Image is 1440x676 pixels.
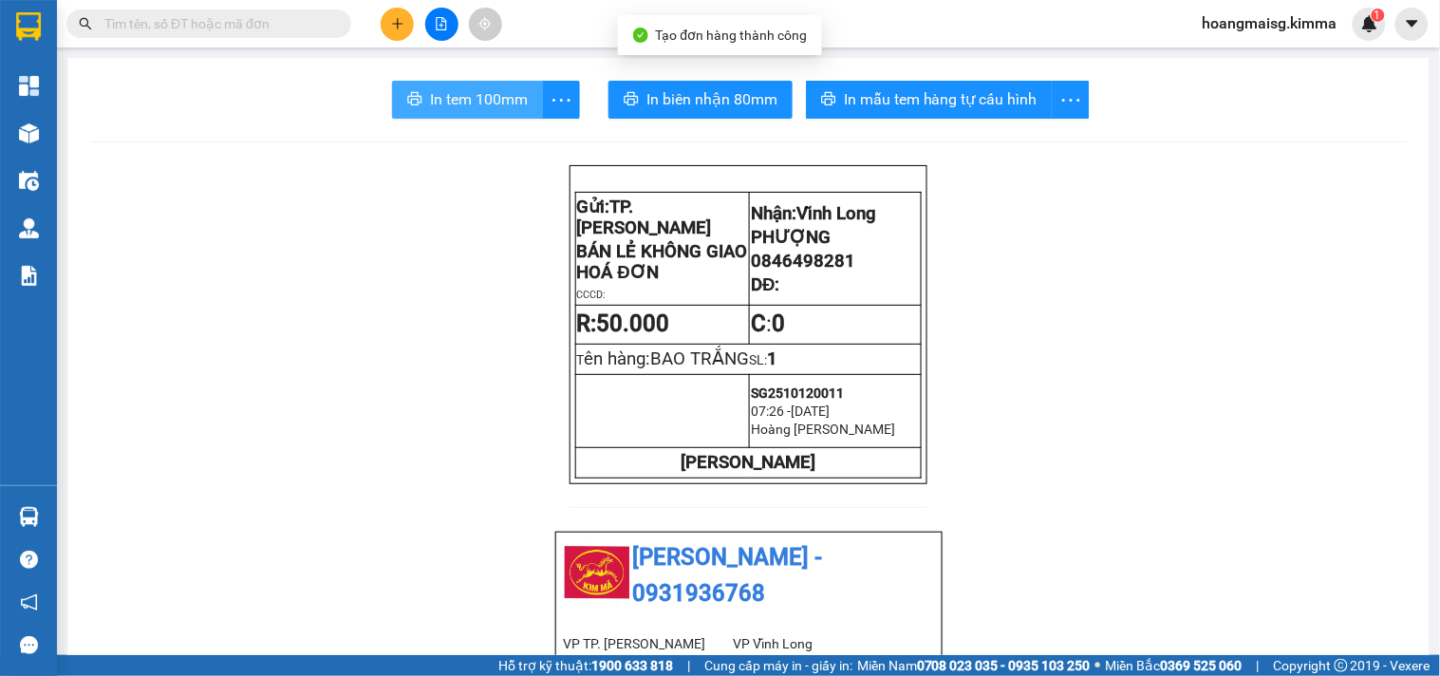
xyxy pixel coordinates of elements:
span: notification [20,593,38,611]
span: plus [391,17,404,30]
span: Cung cấp máy in - giấy in: [704,655,852,676]
input: Tìm tên, số ĐT hoặc mã đơn [104,13,328,34]
span: : [751,310,785,337]
button: printerIn tem 100mm [392,81,543,119]
img: solution-icon [19,266,39,286]
span: [DATE] [791,404,830,419]
img: warehouse-icon [19,507,39,527]
span: hoangmaisg.kimma [1188,11,1353,35]
span: ⚪️ [1095,662,1101,669]
img: logo-vxr [16,12,41,41]
sup: 1 [1372,9,1385,22]
span: question-circle [20,551,38,569]
img: warehouse-icon [19,171,39,191]
strong: C [751,310,766,337]
span: Vĩnh Long [796,203,876,224]
span: Gửi: [577,197,712,238]
span: search [79,17,92,30]
img: warehouse-icon [19,218,39,238]
span: Nhận: [751,203,876,224]
span: copyright [1335,659,1348,672]
strong: R: [577,310,670,337]
button: file-add [425,8,458,41]
span: CCCD: [577,289,607,301]
button: aim [469,8,502,41]
li: [PERSON_NAME] - 0931936768 [564,540,934,611]
span: caret-down [1404,15,1421,32]
span: 50.000 [597,310,670,337]
span: TP. [PERSON_NAME] [577,197,712,238]
button: more [1052,81,1090,119]
span: In biên nhận 80mm [646,87,777,111]
span: | [687,655,690,676]
span: SL: [750,352,768,367]
span: Hoàng [PERSON_NAME] [751,422,895,437]
span: 0846498281 [751,251,855,272]
span: aim [478,17,492,30]
img: logo.jpg [564,540,630,607]
span: BAO TRẮNG [651,348,750,369]
span: 0 [772,310,785,337]
button: printerIn mẫu tem hàng tự cấu hình [806,81,1053,119]
span: printer [407,91,422,109]
strong: 0369 525 060 [1161,658,1243,673]
strong: 1900 633 818 [591,658,673,673]
span: 07:26 - [751,404,791,419]
span: message [20,636,38,654]
span: Miền Bắc [1106,655,1243,676]
button: plus [381,8,414,41]
img: dashboard-icon [19,76,39,96]
strong: 0708 023 035 - 0935 103 250 [917,658,1091,673]
span: check-circle [633,28,648,43]
span: 1 [768,348,778,369]
span: Miền Nam [857,655,1091,676]
span: T [577,352,750,367]
span: more [1053,88,1089,112]
span: PHƯỢNG [751,227,831,248]
span: ên hàng: [585,348,750,369]
span: printer [821,91,836,109]
span: SG2510120011 [751,385,844,401]
span: Tạo đơn hàng thành công [656,28,808,43]
span: In tem 100mm [430,87,528,111]
span: printer [624,91,639,109]
span: more [543,88,579,112]
span: BÁN LẺ KHÔNG GIAO HOÁ ĐƠN [577,241,748,283]
span: Hỗ trợ kỹ thuật: [498,655,673,676]
span: | [1257,655,1260,676]
img: logo [577,404,618,420]
span: file-add [435,17,448,30]
li: VP TP. [PERSON_NAME] [564,633,734,654]
img: warehouse-icon [19,123,39,143]
button: caret-down [1395,8,1429,41]
button: more [542,81,580,119]
span: DĐ: [751,274,779,295]
img: icon-new-feature [1361,15,1378,32]
li: VP Vĩnh Long [733,633,903,654]
button: printerIn biên nhận 80mm [608,81,793,119]
strong: [PERSON_NAME] [682,452,816,473]
span: 1 [1375,9,1381,22]
span: In mẫu tem hàng tự cấu hình [844,87,1038,111]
